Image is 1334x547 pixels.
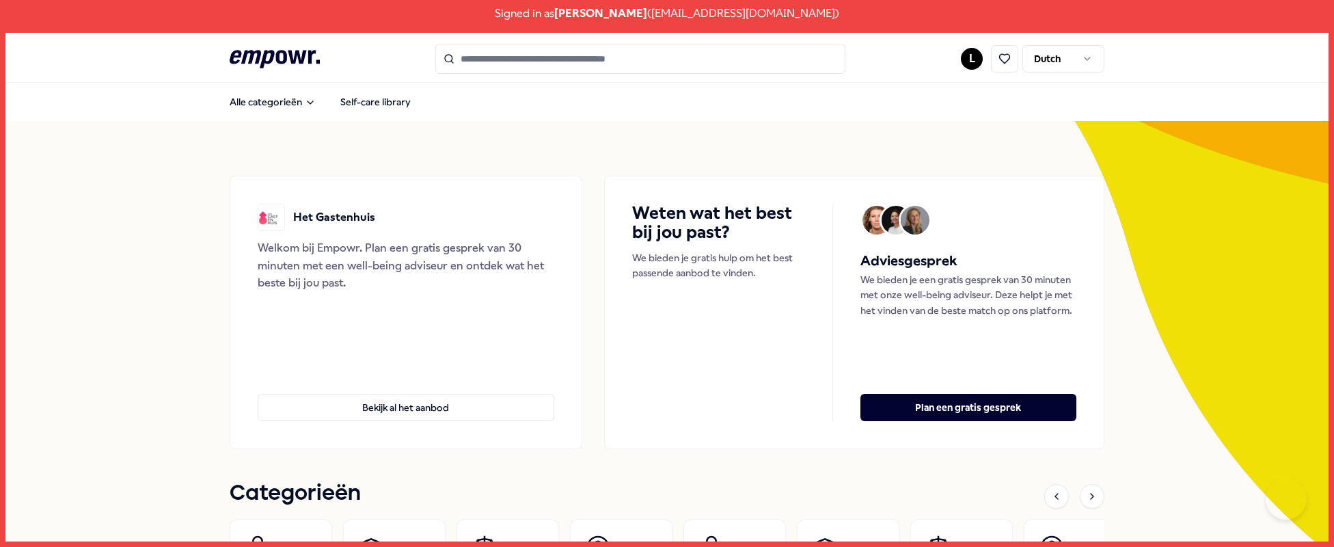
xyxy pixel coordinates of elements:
[554,5,647,23] span: [PERSON_NAME]
[882,206,910,235] img: Avatar
[901,206,929,235] img: Avatar
[258,372,554,421] a: Bekijk al het aanbod
[258,394,554,421] button: Bekijk al het aanbod
[862,206,891,235] img: Avatar
[1266,479,1307,520] iframe: Help Scout Beacon - Open
[961,48,983,70] button: L
[860,250,1076,272] h5: Adviesgesprek
[219,88,422,116] nav: Main
[632,250,805,281] p: We bieden je gratis hulp om het best passende aanbod te vinden.
[435,44,845,74] input: Search for products, categories or subcategories
[219,88,327,116] button: Alle categorieën
[258,204,285,231] img: Het Gastenhuis
[329,88,422,116] a: Self-care library
[632,204,805,242] h4: Weten wat het best bij jou past?
[293,209,375,226] p: Het Gastenhuis
[258,239,554,292] div: Welkom bij Empowr. Plan een gratis gesprek van 30 minuten met een well-being adviseur en ontdek w...
[860,394,1076,421] button: Plan een gratis gesprek
[860,272,1076,318] p: We bieden je een gratis gesprek van 30 minuten met onze well-being adviseur. Deze helpt je met he...
[230,477,361,511] h1: Categorieën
